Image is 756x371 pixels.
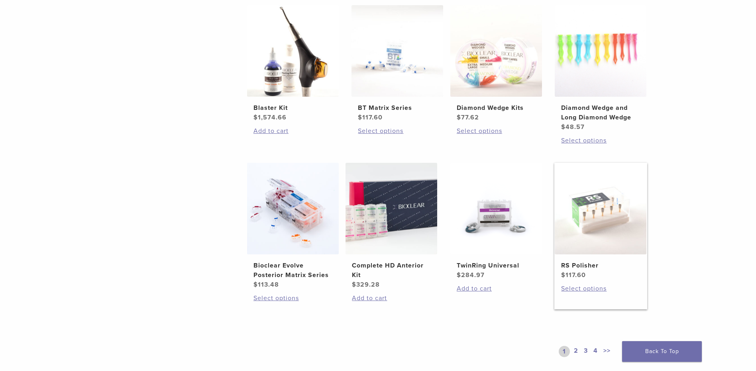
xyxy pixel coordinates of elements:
a: Blaster KitBlaster Kit $1,574.66 [247,5,340,122]
a: Select options for “Diamond Wedge and Long Diamond Wedge” [561,136,640,145]
a: Select options for “Bioclear Evolve Posterior Matrix Series” [253,293,332,303]
a: TwinRing UniversalTwinRing Universal $284.97 [450,163,543,280]
a: 2 [572,346,580,357]
a: Diamond Wedge KitsDiamond Wedge Kits $77.62 [450,5,543,122]
img: RS Polisher [555,163,646,254]
bdi: 48.57 [561,123,585,131]
a: >> [602,346,612,357]
a: 4 [592,346,599,357]
span: $ [457,271,461,279]
img: Complete HD Anterior Kit [346,163,437,254]
bdi: 113.48 [253,281,279,289]
a: 3 [582,346,589,357]
a: RS PolisherRS Polisher $117.60 [554,163,647,280]
bdi: 117.60 [358,113,383,121]
img: Diamond Wedge and Long Diamond Wedge [555,5,646,97]
span: $ [457,113,461,121]
a: Bioclear Evolve Posterior Matrix SeriesBioclear Evolve Posterior Matrix Series $113.48 [247,163,340,289]
img: Diamond Wedge Kits [450,5,542,97]
a: BT Matrix SeriesBT Matrix Series $117.60 [351,5,444,122]
h2: Diamond Wedge Kits [457,103,536,113]
a: Back To Top [622,341,702,362]
a: Complete HD Anterior KitComplete HD Anterior Kit $329.28 [345,163,438,289]
h2: BT Matrix Series [358,103,437,113]
h2: Complete HD Anterior Kit [352,261,431,280]
h2: TwinRing Universal [457,261,536,270]
h2: RS Polisher [561,261,640,270]
span: $ [358,113,362,121]
a: Diamond Wedge and Long Diamond WedgeDiamond Wedge and Long Diamond Wedge $48.57 [554,5,647,132]
bdi: 284.97 [457,271,485,279]
a: Select options for “Diamond Wedge Kits” [457,126,536,136]
a: 1 [559,346,570,357]
img: Bioclear Evolve Posterior Matrix Series [247,163,339,254]
bdi: 1,574.66 [253,113,287,121]
a: Select options for “RS Polisher” [561,284,640,293]
bdi: 329.28 [352,281,380,289]
bdi: 77.62 [457,113,479,121]
a: Select options for “BT Matrix Series” [358,126,437,136]
a: Add to cart: “Complete HD Anterior Kit” [352,293,431,303]
h2: Blaster Kit [253,103,332,113]
a: Add to cart: “TwinRing Universal” [457,284,536,293]
img: BT Matrix Series [351,5,443,97]
span: $ [561,123,566,131]
span: $ [352,281,356,289]
span: $ [561,271,566,279]
img: Blaster Kit [247,5,339,97]
h2: Bioclear Evolve Posterior Matrix Series [253,261,332,280]
bdi: 117.60 [561,271,586,279]
img: TwinRing Universal [450,163,542,254]
a: Add to cart: “Blaster Kit” [253,126,332,136]
span: $ [253,281,258,289]
h2: Diamond Wedge and Long Diamond Wedge [561,103,640,122]
span: $ [253,113,258,121]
